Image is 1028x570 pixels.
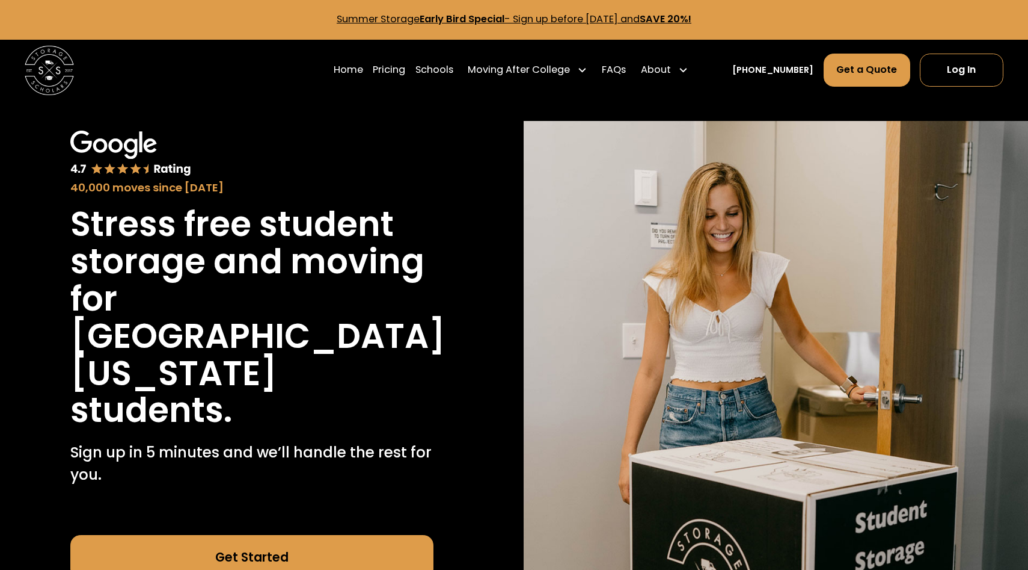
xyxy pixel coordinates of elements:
div: 40,000 moves since [DATE] [70,179,433,196]
div: Moving After College [463,53,592,87]
h1: students. [70,392,232,429]
a: Schools [415,53,453,87]
img: Storage Scholars main logo [25,46,74,95]
div: About [636,53,693,87]
strong: Early Bird Special [420,12,504,26]
strong: SAVE 20%! [640,12,691,26]
a: Pricing [373,53,405,87]
div: Moving After College [468,63,570,78]
p: Sign up in 5 minutes and we’ll handle the rest for you. [70,442,433,486]
div: About [641,63,671,78]
a: Get a Quote [824,54,910,87]
img: Google 4.7 star rating [70,131,191,177]
h1: [GEOGRAPHIC_DATA][US_STATE] [70,318,445,392]
a: Summer StorageEarly Bird Special- Sign up before [DATE] andSAVE 20%! [337,12,691,26]
a: FAQs [602,53,626,87]
a: Home [334,53,363,87]
h1: Stress free student storage and moving for [70,206,433,318]
a: [PHONE_NUMBER] [732,64,813,76]
a: Log In [920,54,1003,87]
